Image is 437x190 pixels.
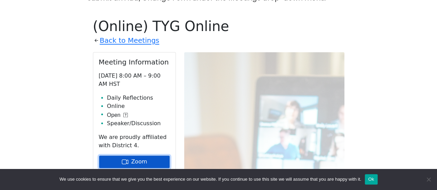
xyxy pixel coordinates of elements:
[107,94,170,102] li: Daily Reflections
[425,176,432,183] span: No
[107,111,128,119] button: Open
[100,34,159,47] a: Back to Meetings
[365,174,378,184] button: Ok
[59,176,361,183] span: We use cookies to ensure that we give you the best experience on our website. If you continue to ...
[99,133,170,150] p: We are proudly affiliated with District 4.
[99,72,170,88] p: [DATE] 8:00 AM – 9:00 AM HST
[99,58,170,66] h2: Meeting Information
[107,111,121,119] span: Open
[99,155,170,168] a: Zoom
[107,119,170,128] li: Speaker/Discussion
[93,18,344,34] h1: (Online) TYG Online
[107,102,170,110] li: Online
